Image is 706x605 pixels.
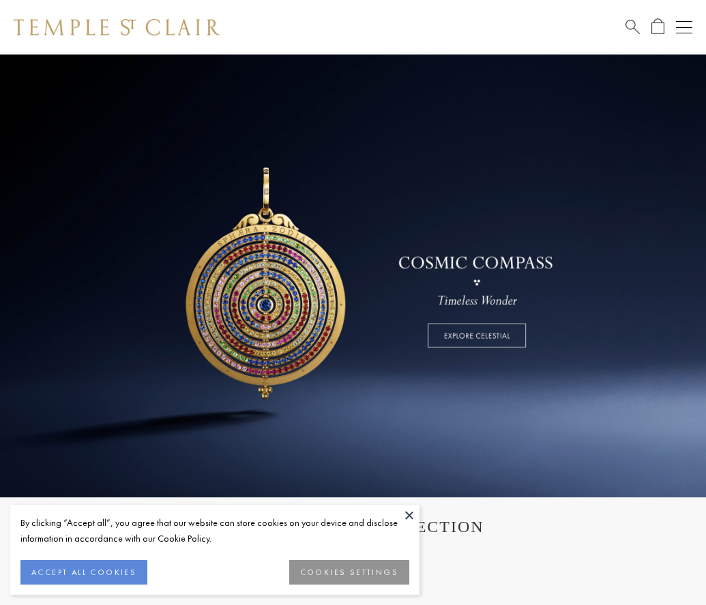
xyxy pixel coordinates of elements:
button: Open navigation [676,19,692,35]
a: Search [626,18,640,35]
a: Open Shopping Bag [651,18,664,35]
img: Temple St. Clair [14,19,220,35]
button: ACCEPT ALL COOKIES [20,560,147,585]
button: COOKIES SETTINGS [289,560,409,585]
div: By clicking “Accept all”, you agree that our website can store cookies on your device and disclos... [20,515,409,546]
